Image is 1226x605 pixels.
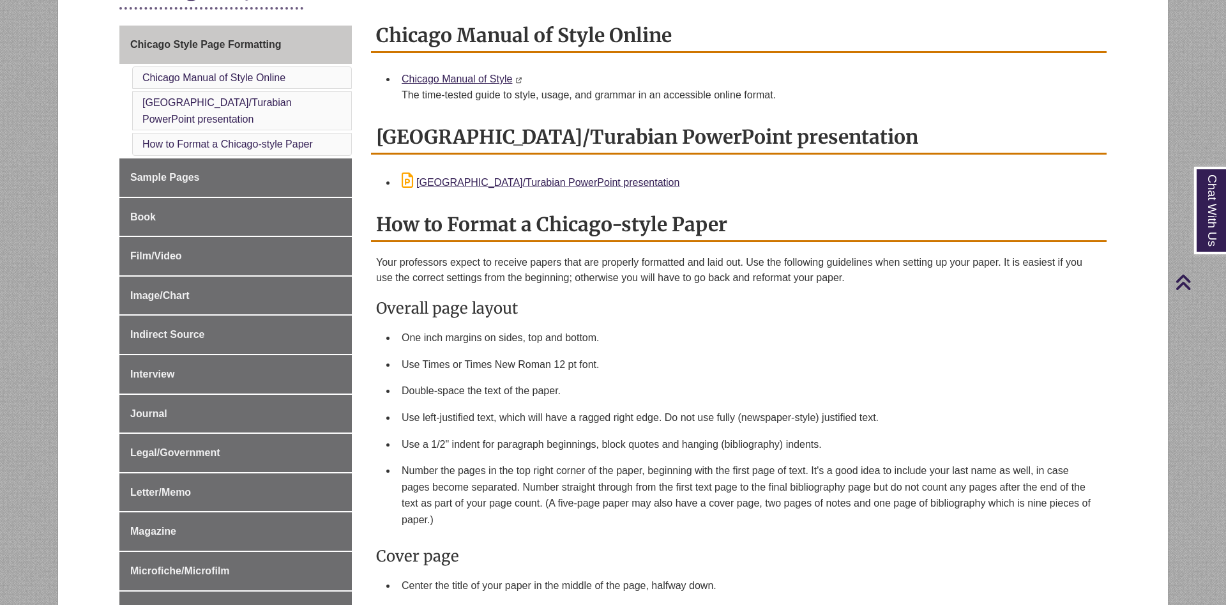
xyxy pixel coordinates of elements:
span: Legal/Government [130,447,220,458]
li: Double-space the text of the paper. [397,378,1101,404]
a: Chicago Manual of Style Online [142,72,285,83]
span: Chicago Style Page Formatting [130,39,281,50]
h2: [GEOGRAPHIC_DATA]/Turabian PowerPoint presentation [371,121,1107,155]
li: One inch margins on sides, top and bottom. [397,325,1101,351]
span: Book [130,211,156,222]
div: The time-tested guide to style, usage, and grammar in an accessible online format. [402,88,1096,103]
a: Image/Chart [119,277,352,315]
h2: Chicago Manual of Style Online [371,19,1107,53]
h3: Cover page [376,546,1101,566]
span: Indirect Source [130,329,204,340]
a: Sample Pages [119,158,352,197]
p: Your professors expect to receive papers that are properly formatted and laid out. Use the follow... [376,255,1101,286]
li: Use left-justified text, which will have a ragged right edge. Do not use fully (newspaper-style) ... [397,404,1101,431]
a: Microfiche/Microfilm [119,552,352,590]
a: Chicago Style Page Formatting [119,26,352,64]
a: Legal/Government [119,434,352,472]
i: This link opens in a new window [515,77,522,83]
li: Number the pages in the top right corner of the paper, beginning with the first page of text. It'... [397,457,1101,533]
span: Sample Pages [130,172,200,183]
span: Film/Video [130,250,182,261]
li: Use a 1/2" indent for paragraph beginnings, block quotes and hanging (bibliography) indents. [397,431,1101,458]
h2: How to Format a Chicago-style Paper [371,208,1107,242]
h3: Overall page layout [376,298,1101,318]
span: Microfiche/Microfilm [130,565,230,576]
li: Use Times or Times New Roman 12 pt font. [397,351,1101,378]
a: Magazine [119,512,352,551]
span: Interview [130,369,174,379]
span: Journal [130,408,167,419]
a: [GEOGRAPHIC_DATA]/Turabian PowerPoint presentation [142,97,292,125]
a: Interview [119,355,352,394]
a: Indirect Source [119,316,352,354]
span: Letter/Memo [130,487,191,498]
a: How to Format a Chicago-style Paper [142,139,313,149]
a: Letter/Memo [119,473,352,512]
a: Chicago Manual of Style [402,73,512,84]
li: Center the title of your paper in the middle of the page, halfway down. [397,572,1101,599]
a: [GEOGRAPHIC_DATA]/Turabian PowerPoint presentation [402,177,679,188]
a: Book [119,198,352,236]
a: Back to Top [1175,273,1223,291]
span: Image/Chart [130,290,189,301]
a: Journal [119,395,352,433]
span: Magazine [130,526,176,537]
a: Film/Video [119,237,352,275]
